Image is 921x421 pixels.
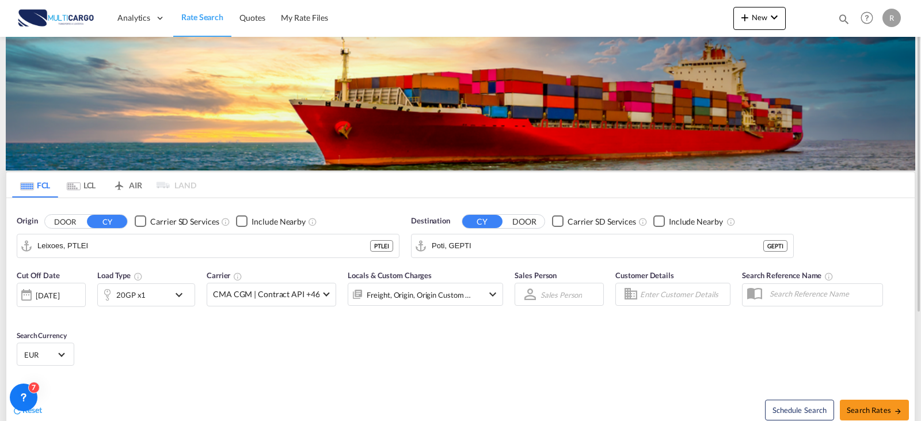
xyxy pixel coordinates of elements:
[23,346,68,363] md-select: Select Currency: € EUREuro
[742,271,834,280] span: Search Reference Name
[17,283,86,307] div: [DATE]
[17,5,95,31] img: 82db67801a5411eeacfdbd8acfa81e61.png
[239,13,265,22] span: Quotes
[726,217,736,226] md-icon: Unchecked: Ignores neighbouring ports when fetching rates.Checked : Includes neighbouring ports w...
[640,286,726,303] input: Enter Customer Details
[12,172,196,198] md-pagination-wrapper: Use the left and right arrow keys to navigate between tabs
[12,405,22,416] md-icon: icon-refresh
[824,272,834,281] md-icon: Your search will be saved by the below given name
[207,271,242,280] span: Carrier
[411,215,450,227] span: Destination
[348,271,432,280] span: Locals & Custom Charges
[17,271,60,280] span: Cut Off Date
[504,215,545,228] button: DOOR
[172,288,192,302] md-icon: icon-chevron-down
[87,215,127,228] button: CY
[348,283,503,306] div: Freight Origin Origin Custom Factory Stuffingicon-chevron-down
[370,240,393,252] div: PTLEI
[738,13,781,22] span: New
[838,13,850,30] div: icon-magnify
[838,13,850,25] md-icon: icon-magnify
[857,8,882,29] div: Help
[653,215,723,227] md-checkbox: Checkbox No Ink
[181,12,223,22] span: Rate Search
[134,272,143,281] md-icon: icon-information-outline
[22,405,42,415] span: Reset
[36,290,59,301] div: [DATE]
[17,215,37,227] span: Origin
[281,13,328,22] span: My Rate Files
[221,217,230,226] md-icon: Unchecked: Search for CY (Container Yard) services for all selected carriers.Checked : Search for...
[367,287,471,303] div: Freight Origin Origin Custom Factory Stuffing
[763,240,787,252] div: GEPTI
[58,172,104,198] md-tab-item: LCL
[37,237,370,255] input: Search by Port
[412,234,793,257] md-input-container: Poti, GEPTI
[252,216,306,227] div: Include Nearby
[17,331,67,340] span: Search Currency
[12,404,42,417] div: icon-refreshReset
[97,283,195,306] div: 20GP x1icon-chevron-down
[738,10,752,24] md-icon: icon-plus 400-fg
[840,400,909,420] button: Search Ratesicon-arrow-right
[857,8,877,28] span: Help
[515,271,557,280] span: Sales Person
[882,9,901,27] div: R
[733,7,786,30] button: icon-plus 400-fgNewicon-chevron-down
[539,286,583,303] md-select: Sales Person
[112,179,126,187] md-icon: icon-airplane
[116,287,146,303] div: 20GP x1
[236,215,306,227] md-checkbox: Checkbox No Ink
[847,405,902,415] span: Search Rates
[6,37,915,170] img: LCL+%26+FCL+BACKGROUND.png
[894,407,902,415] md-icon: icon-arrow-right
[552,215,636,227] md-checkbox: Checkbox No Ink
[767,10,781,24] md-icon: icon-chevron-down
[308,217,317,226] md-icon: Unchecked: Ignores neighbouring ports when fetching rates.Checked : Includes neighbouring ports w...
[638,217,648,226] md-icon: Unchecked: Search for CY (Container Yard) services for all selected carriers.Checked : Search for...
[432,237,763,255] input: Search by Port
[117,12,150,24] span: Analytics
[462,215,503,228] button: CY
[233,272,242,281] md-icon: The selected Trucker/Carrierwill be displayed in the rate results If the rates are from another f...
[486,287,500,301] md-icon: icon-chevron-down
[104,172,150,198] md-tab-item: AIR
[24,350,56,360] span: EUR
[12,172,58,198] md-tab-item: FCL
[45,215,85,228] button: DOOR
[213,289,319,300] span: CMA CGM | Contract API +46
[17,306,25,321] md-datepicker: Select
[615,271,673,280] span: Customer Details
[150,216,219,227] div: Carrier SD Services
[669,216,723,227] div: Include Nearby
[97,271,143,280] span: Load Type
[765,400,834,420] button: Note: By default Schedule search will only considerorigin ports, destination ports and cut off da...
[135,215,219,227] md-checkbox: Checkbox No Ink
[17,234,399,257] md-input-container: Leixoes, PTLEI
[568,216,636,227] div: Carrier SD Services
[764,285,882,302] input: Search Reference Name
